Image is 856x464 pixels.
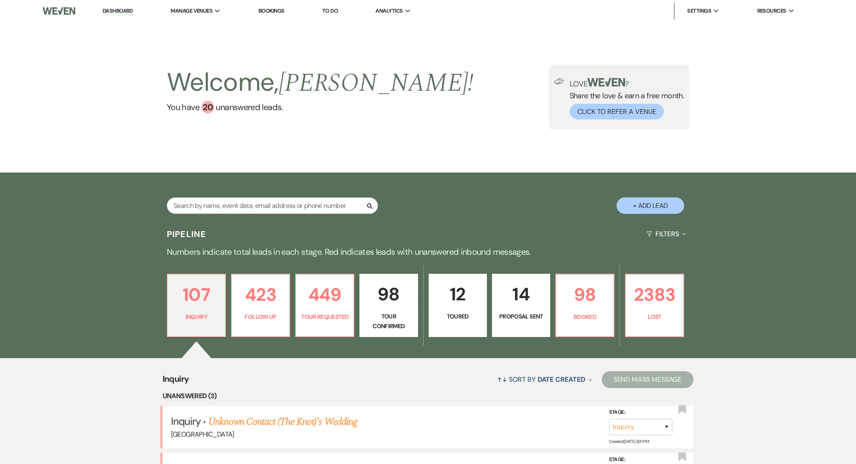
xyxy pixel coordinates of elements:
[565,78,685,119] div: Share the love & earn a free month.
[609,439,649,444] span: Created: [DATE] 8:31 PM
[295,274,354,337] a: 449Tour Requested
[497,280,545,308] p: 14
[625,274,684,337] a: 2383Lost
[359,274,418,337] a: 98Tour Confirmed
[561,312,609,321] p: Booked
[631,312,678,321] p: Lost
[163,391,694,402] li: Unanswered (3)
[602,371,694,388] button: Send Mass Message
[555,274,614,337] a: 98Booked
[167,101,474,113] a: You have 20 unanswered leads.
[375,7,402,15] span: Analytics
[570,78,685,88] p: Love ?
[757,7,786,15] span: Resources
[643,223,689,245] button: Filters
[103,7,133,15] a: Dashboard
[301,281,348,309] p: 449
[494,368,595,391] button: Sort By Date Created
[365,280,412,308] p: 98
[124,245,732,259] p: Numbers indicate total leads in each stage. Red indicates leads with unanswered inbound messages.
[609,455,672,464] label: Stage:
[43,2,75,20] img: Weven Logo
[587,78,625,86] img: weven-logo-green.svg
[167,274,226,337] a: 107Inquiry
[163,372,189,391] span: Inquiry
[570,104,664,119] button: Click to Refer a Venue
[429,274,487,337] a: 12Toured
[617,197,684,214] button: + Add Lead
[322,7,338,14] a: To Do
[167,65,474,101] h2: Welcome,
[561,281,609,309] p: 98
[631,281,678,309] p: 2383
[434,312,481,321] p: Toured
[497,375,507,384] span: ↑↓
[173,281,220,309] p: 107
[231,274,290,337] a: 423Follow Up
[538,375,585,384] span: Date Created
[167,228,207,240] h3: Pipeline
[258,7,285,14] a: Bookings
[201,101,214,113] div: 20
[554,78,565,85] img: loud-speaker-illustration.svg
[171,430,234,439] span: [GEOGRAPHIC_DATA]
[492,274,550,337] a: 14Proposal Sent
[434,280,481,308] p: 12
[167,197,378,214] input: Search by name, event date, email address or phone number
[171,7,212,15] span: Manage Venues
[497,312,545,321] p: Proposal Sent
[687,7,711,15] span: Settings
[301,312,348,321] p: Tour Requested
[171,415,201,428] span: Inquiry
[609,408,672,417] label: Stage:
[208,414,357,429] a: Unknown Contact (The Knot)'s Wedding
[279,64,474,103] span: [PERSON_NAME] !
[173,312,220,321] p: Inquiry
[365,312,412,331] p: Tour Confirmed
[237,281,284,309] p: 423
[237,312,284,321] p: Follow Up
